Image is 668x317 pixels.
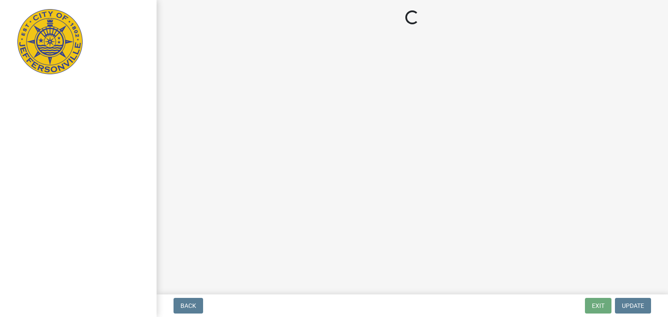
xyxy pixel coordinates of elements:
[615,298,651,314] button: Update
[180,302,196,309] span: Back
[174,298,203,314] button: Back
[585,298,611,314] button: Exit
[17,9,83,74] img: City of Jeffersonville, Indiana
[622,302,644,309] span: Update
